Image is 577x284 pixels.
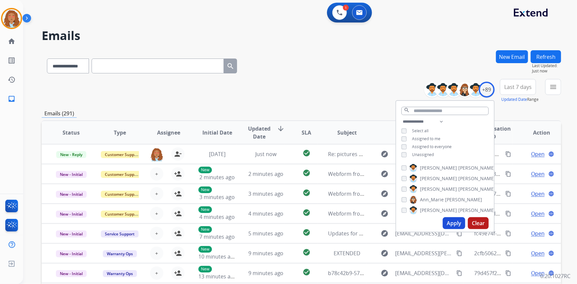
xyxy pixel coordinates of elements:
[328,190,519,197] span: Webform from [PERSON_NAME][EMAIL_ADDRESS][DOMAIN_NAME] on [DATE]
[456,250,462,256] mat-icon: content_copy
[505,191,511,197] mat-icon: content_copy
[395,249,453,257] span: [EMAIL_ADDRESS][PERSON_NAME][DOMAIN_NAME]
[531,249,545,257] span: Open
[412,152,434,157] span: Unassigned
[548,250,554,256] mat-icon: language
[381,190,389,198] mat-icon: explore
[420,165,457,171] span: [PERSON_NAME]
[150,147,163,161] img: agent-avatar
[101,191,144,198] span: Customer Support
[513,121,561,144] th: Action
[247,125,271,141] span: Updated Date
[62,129,80,137] span: Status
[103,270,137,277] span: Warranty Ops
[255,150,276,158] span: Just now
[548,171,554,177] mat-icon: language
[474,230,570,237] span: fc49e74f-0a6a-4786-86b8-5de9440fffe0
[412,128,429,134] span: Select all
[277,125,285,133] mat-icon: arrow_downward
[114,129,126,137] span: Type
[303,169,310,177] mat-icon: check_circle
[198,273,237,280] span: 13 minutes ago
[248,269,284,277] span: 9 minutes ago
[150,247,163,260] button: +
[381,170,389,178] mat-icon: explore
[303,209,310,217] mat-icon: check_circle
[381,249,389,257] mat-icon: explore
[155,229,158,237] span: +
[155,190,158,198] span: +
[500,79,536,95] button: Last 7 days
[420,196,444,203] span: Ann_Marie
[337,129,357,137] span: Subject
[174,210,182,218] mat-icon: person_add
[248,190,284,197] span: 3 minutes ago
[150,207,163,220] button: +
[479,82,495,98] div: +89
[42,109,77,118] p: Emails (291)
[198,226,212,233] p: New
[198,266,212,272] p: New
[150,227,163,240] button: +
[505,270,511,276] mat-icon: content_copy
[328,170,478,178] span: Webform from [EMAIL_ADDRESS][DOMAIN_NAME] on [DATE]
[548,151,554,157] mat-icon: language
[101,171,144,178] span: Customer Support
[381,150,389,158] mat-icon: explore
[412,136,440,142] span: Assigned to me
[248,230,284,237] span: 5 minutes ago
[456,270,462,276] mat-icon: content_copy
[531,210,545,218] span: Open
[8,95,16,103] mat-icon: inbox
[505,230,511,236] mat-icon: content_copy
[505,250,511,256] mat-icon: content_copy
[157,129,180,137] span: Assignee
[155,170,158,178] span: +
[8,76,16,84] mat-icon: history
[474,250,572,257] span: 2cfb5062-96d7-44da-8457-97f97ca0717f
[56,191,87,198] span: New - Initial
[248,250,284,257] span: 9 minutes ago
[540,272,570,280] p: 0.20.1027RC
[302,129,311,137] span: SLA
[443,217,465,229] button: Apply
[101,151,144,158] span: Customer Support
[42,29,561,42] h2: Emails
[248,210,284,217] span: 4 minutes ago
[150,266,163,280] button: +
[303,149,310,157] mat-icon: check_circle
[501,97,527,102] button: Updated Date
[227,62,234,70] mat-icon: search
[56,151,86,158] span: New - Reply
[531,269,545,277] span: Open
[548,191,554,197] mat-icon: language
[474,269,567,277] span: 79d457f2-9f0f-4e35-aff5-14833f90f840
[174,269,182,277] mat-icon: person_add
[103,250,137,257] span: Warranty Ops
[328,230,508,237] span: Updates for GBS c83b76b0-ddb1-4b16-a0fb-bae0e2d7c81d_Shayla Avent
[328,269,461,277] span: b78c42b9-5726-43e7-ba57-4e8921816aba - Lost Claim
[155,210,158,218] span: +
[381,229,389,237] mat-icon: explore
[501,97,539,102] span: Range
[548,211,554,217] mat-icon: language
[174,170,182,178] mat-icon: person_add
[549,83,557,91] mat-icon: menu
[445,196,482,203] span: [PERSON_NAME]
[420,175,457,182] span: [PERSON_NAME]
[381,269,389,277] mat-icon: explore
[199,213,235,221] span: 4 minutes ago
[381,210,389,218] mat-icon: explore
[198,167,212,173] p: New
[101,230,139,237] span: Service Support
[458,207,495,214] span: [PERSON_NAME]
[199,174,235,181] span: 2 minutes ago
[531,229,545,237] span: Open
[395,229,453,237] span: [EMAIL_ADDRESS][DOMAIN_NAME]
[531,190,545,198] span: Open
[174,229,182,237] mat-icon: person_add
[101,211,144,218] span: Customer Support
[504,86,532,88] span: Last 7 days
[209,150,226,158] span: [DATE]
[303,268,310,276] mat-icon: check_circle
